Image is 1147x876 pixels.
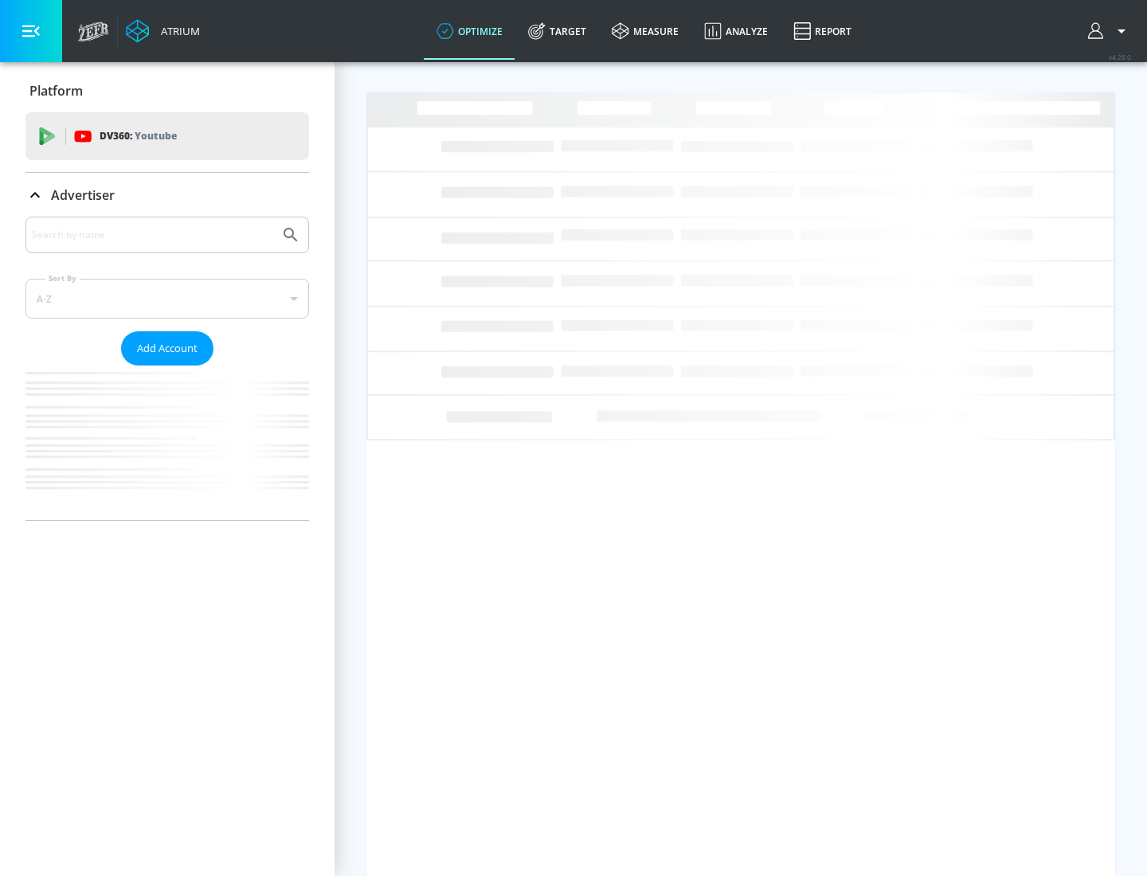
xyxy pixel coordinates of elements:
a: Report [781,2,864,60]
button: Add Account [121,331,213,366]
a: measure [599,2,691,60]
div: DV360: Youtube [25,112,309,160]
div: Advertiser [25,173,309,217]
input: Search by name [32,225,273,245]
a: Analyze [691,2,781,60]
a: optimize [424,2,515,60]
p: Platform [29,82,83,100]
span: Add Account [137,339,198,358]
div: Atrium [155,24,200,38]
p: Advertiser [51,186,115,204]
nav: list of Advertiser [25,366,309,520]
div: Advertiser [25,217,309,520]
div: Platform [25,68,309,113]
p: DV360: [100,127,177,145]
span: v 4.28.0 [1109,53,1131,61]
a: Atrium [126,19,200,43]
div: A-Z [25,279,309,319]
a: Target [515,2,599,60]
p: Youtube [135,127,177,144]
label: Sort By [45,273,80,284]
